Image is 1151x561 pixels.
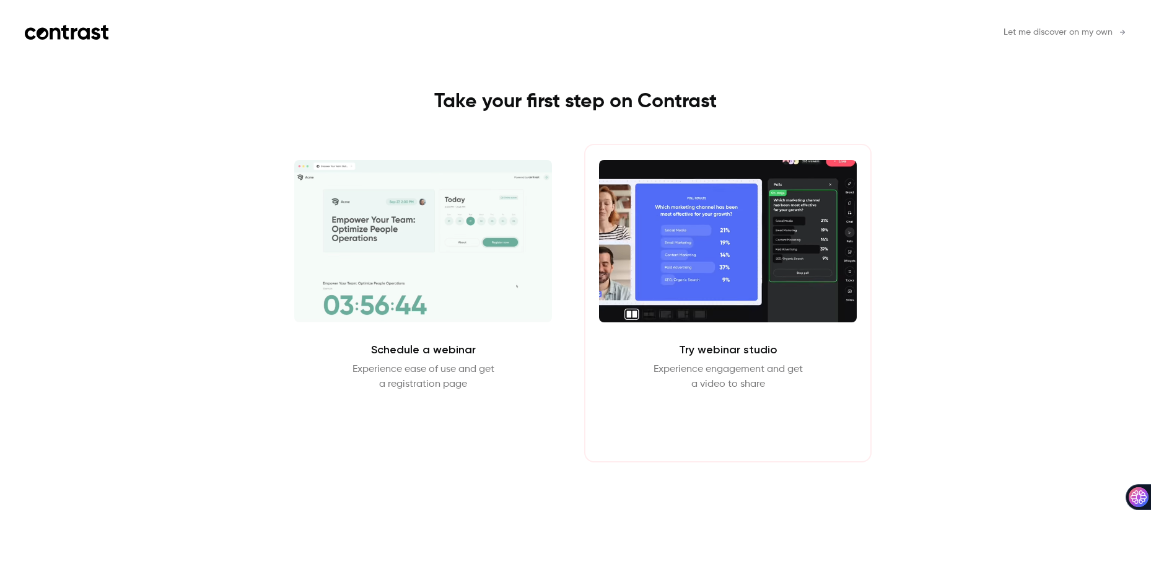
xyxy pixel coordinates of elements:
button: Enter Studio [688,407,768,436]
h2: Schedule a webinar [371,342,476,357]
h1: Take your first step on Contrast [255,89,896,114]
p: Experience ease of use and get a registration page [352,362,494,392]
h2: Try webinar studio [679,342,777,357]
span: Let me discover on my own [1004,26,1113,39]
p: Experience engagement and get a video to share [654,362,803,392]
